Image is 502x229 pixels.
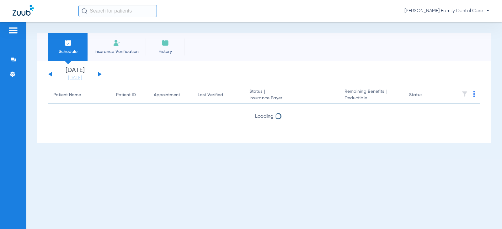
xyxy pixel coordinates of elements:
span: [PERSON_NAME] Family Dental Care [404,8,489,14]
img: Search Icon [82,8,87,14]
span: Deductible [344,95,399,101]
li: [DATE] [56,67,94,81]
span: Loading [255,114,274,119]
input: Search for patients [78,5,157,17]
span: Insurance Verification [92,49,141,55]
img: filter.svg [462,91,468,97]
img: History [162,39,169,47]
span: History [150,49,180,55]
span: Schedule [53,49,83,55]
span: Insurance Payer [249,95,334,101]
div: Patient Name [53,92,106,98]
div: Patient Name [53,92,81,98]
th: Status [404,86,446,104]
div: Last Verified [198,92,239,98]
img: Schedule [64,39,72,47]
img: Manual Insurance Verification [113,39,120,47]
a: [DATE] [56,75,94,81]
div: Patient ID [116,92,136,98]
img: hamburger-icon [8,27,18,34]
div: Patient ID [116,92,144,98]
th: Status | [244,86,339,104]
th: Remaining Benefits | [339,86,404,104]
div: Last Verified [198,92,223,98]
div: Appointment [154,92,180,98]
img: group-dot-blue.svg [473,91,475,97]
img: Zuub Logo [13,5,34,16]
div: Appointment [154,92,188,98]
